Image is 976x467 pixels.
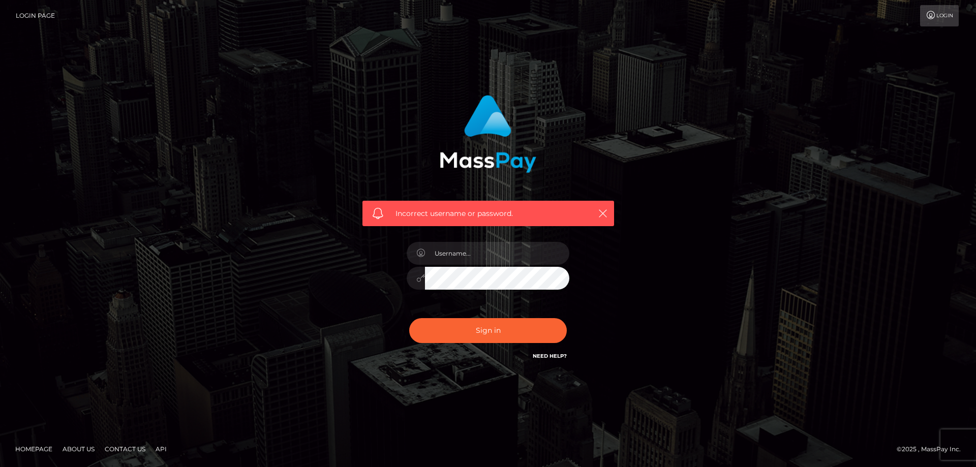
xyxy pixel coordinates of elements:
[16,5,55,26] a: Login Page
[11,441,56,457] a: Homepage
[920,5,959,26] a: Login
[101,441,149,457] a: Contact Us
[409,318,567,343] button: Sign in
[425,242,569,265] input: Username...
[897,444,968,455] div: © 2025 , MassPay Inc.
[151,441,171,457] a: API
[533,353,567,359] a: Need Help?
[58,441,99,457] a: About Us
[395,208,581,219] span: Incorrect username or password.
[440,95,536,173] img: MassPay Login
